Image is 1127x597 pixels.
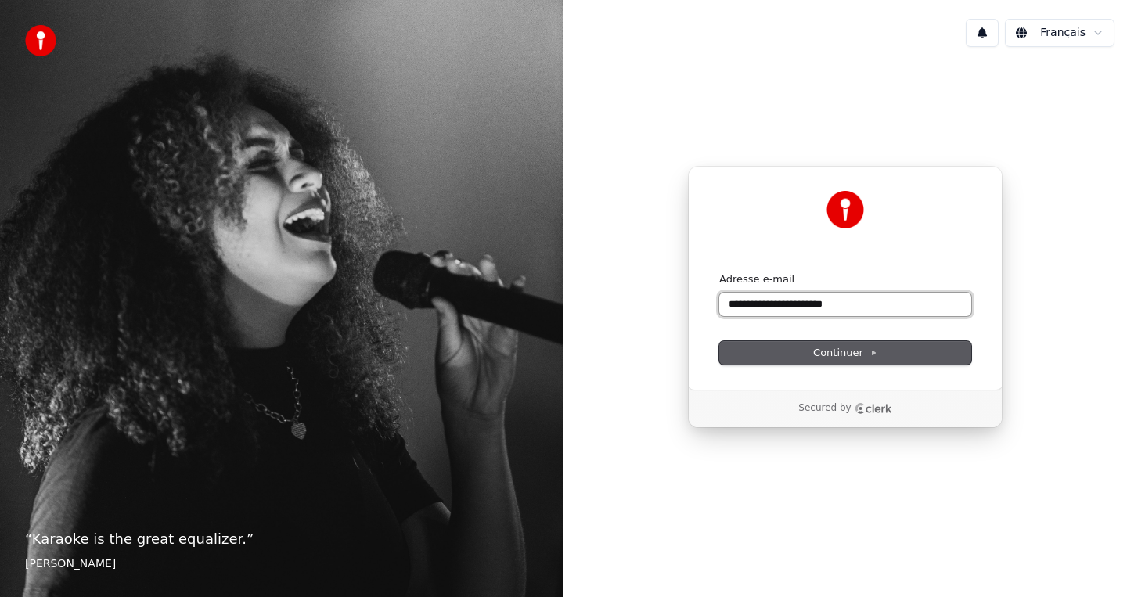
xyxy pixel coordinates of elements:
p: “ Karaoke is the great equalizer. ” [25,528,538,550]
img: Youka [826,191,864,228]
label: Adresse e-mail [719,272,794,286]
a: Clerk logo [855,403,892,414]
img: youka [25,25,56,56]
p: Secured by [798,402,851,415]
button: Continuer [719,341,971,365]
span: Continuer [813,346,877,360]
footer: [PERSON_NAME] [25,556,538,572]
